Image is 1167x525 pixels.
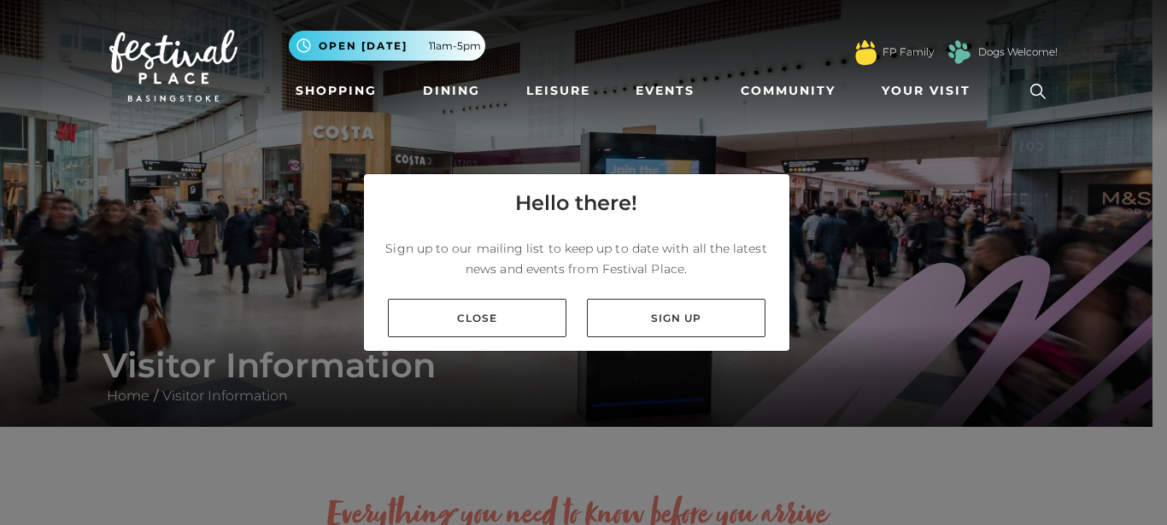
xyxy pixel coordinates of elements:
[416,75,487,107] a: Dining
[734,75,842,107] a: Community
[519,75,597,107] a: Leisure
[883,44,934,60] a: FP Family
[587,299,765,337] a: Sign up
[378,238,776,279] p: Sign up to our mailing list to keep up to date with all the latest news and events from Festival ...
[289,31,485,61] button: Open [DATE] 11am-5pm
[289,75,384,107] a: Shopping
[429,38,481,54] span: 11am-5pm
[978,44,1058,60] a: Dogs Welcome!
[629,75,701,107] a: Events
[319,38,408,54] span: Open [DATE]
[109,30,238,102] img: Festival Place Logo
[388,299,566,337] a: Close
[875,75,986,107] a: Your Visit
[882,82,971,100] span: Your Visit
[515,188,637,219] h4: Hello there!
